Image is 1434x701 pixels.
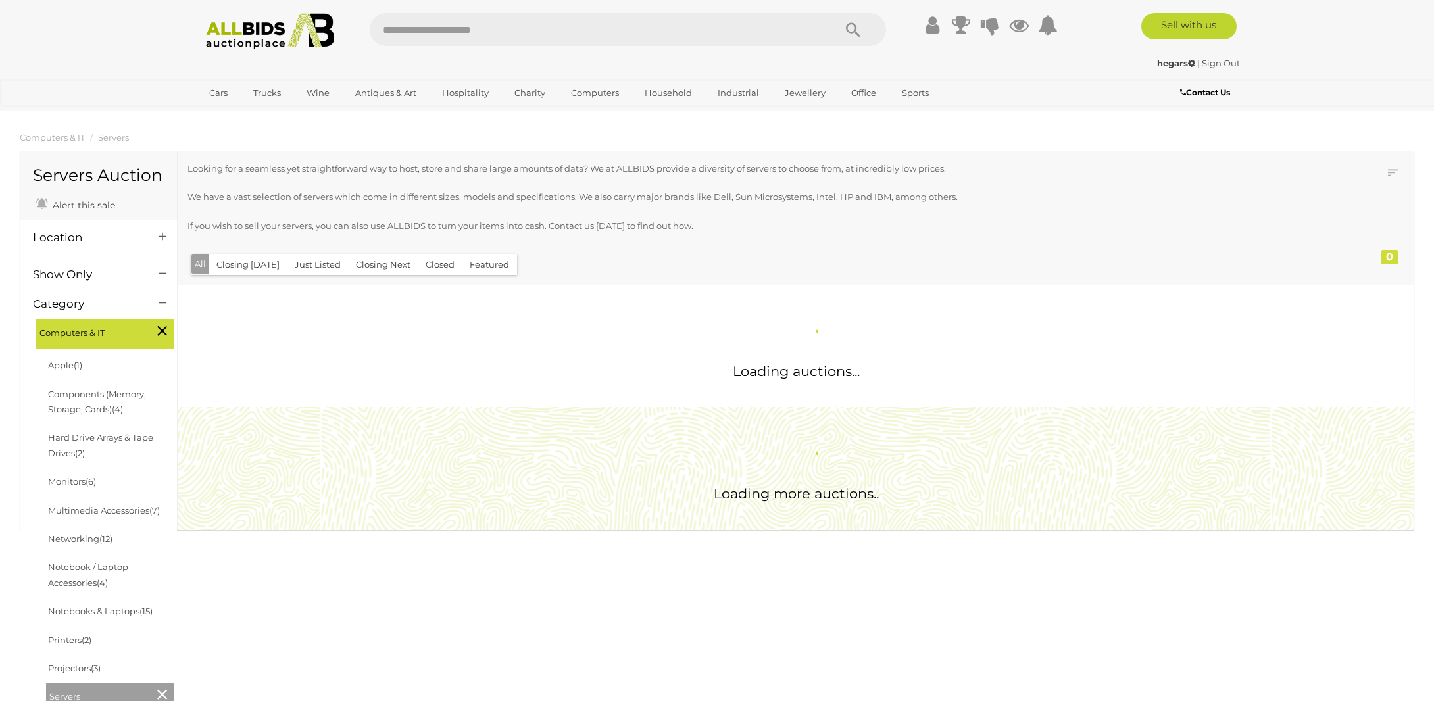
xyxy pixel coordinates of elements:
[187,189,1293,205] p: We have a vast selection of servers which come in different sizes, models and specifications. We ...
[39,322,138,341] span: Computers & IT
[86,476,96,487] span: (6)
[245,82,289,104] a: Trucks
[48,663,101,673] a: Projectors(3)
[347,82,425,104] a: Antiques & Art
[74,360,82,370] span: (1)
[48,533,112,544] a: Networking(12)
[48,432,153,458] a: Hard Drive Arrays & Tape Drives(2)
[149,505,160,516] span: (7)
[98,132,129,143] a: Servers
[191,254,209,274] button: All
[1381,250,1398,264] div: 0
[709,82,768,104] a: Industrial
[33,298,139,310] h4: Category
[49,199,115,211] span: Alert this sale
[48,360,82,370] a: Apple(1)
[48,476,96,487] a: Monitors(6)
[348,254,418,275] button: Closing Next
[1180,87,1230,97] b: Contact Us
[1157,58,1195,68] strong: hegars
[1157,58,1197,68] a: hegars
[48,635,91,645] a: Printers(2)
[1202,58,1240,68] a: Sign Out
[636,82,701,104] a: Household
[298,82,338,104] a: Wine
[187,218,1293,233] p: If you wish to sell your servers, you can also use ALLBIDS to turn your items into cash. Contact ...
[1180,85,1233,100] a: Contact Us
[843,82,885,104] a: Office
[139,606,153,616] span: (15)
[201,82,236,104] a: Cars
[91,663,101,673] span: (3)
[75,448,85,458] span: (2)
[562,82,628,104] a: Computers
[209,254,287,275] button: Closing [DATE]
[48,562,128,587] a: Notebook / Laptop Accessories(4)
[33,194,118,214] a: Alert this sale
[199,13,341,49] img: Allbids.com.au
[82,635,91,645] span: (2)
[48,505,160,516] a: Multimedia Accessories(7)
[112,404,123,414] span: (4)
[418,254,462,275] button: Closed
[433,82,497,104] a: Hospitality
[48,606,153,616] a: Notebooks & Laptops(15)
[733,363,860,379] span: Loading auctions...
[1141,13,1237,39] a: Sell with us
[1197,58,1200,68] span: |
[20,132,85,143] a: Computers & IT
[714,485,879,502] span: Loading more auctions..
[48,389,146,414] a: Components (Memory, Storage, Cards)(4)
[287,254,349,275] button: Just Listed
[506,82,554,104] a: Charity
[201,104,311,126] a: [GEOGRAPHIC_DATA]
[99,533,112,544] span: (12)
[776,82,834,104] a: Jewellery
[97,577,108,588] span: (4)
[462,254,517,275] button: Featured
[33,166,164,185] h1: Servers Auction
[187,161,1293,176] p: Looking for a seamless yet straightforward way to host, store and share large amounts of data? We...
[33,231,139,244] h4: Location
[820,13,886,46] button: Search
[33,268,139,281] h4: Show Only
[893,82,937,104] a: Sports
